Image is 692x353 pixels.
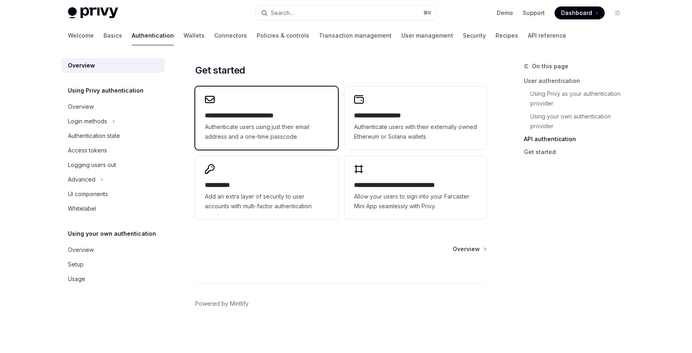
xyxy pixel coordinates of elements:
[68,245,94,255] div: Overview
[496,26,518,45] a: Recipes
[611,6,624,19] button: Toggle dark mode
[61,99,165,114] a: Overview
[68,274,85,284] div: Usage
[195,156,338,219] a: **** *****Add an extra layer of security to user accounts with multi-factor authentication.
[68,116,107,126] div: Login methods
[195,64,245,77] span: Get started
[344,87,487,150] a: **** **** **** ****Authenticate users with their externally owned Ethereum or Solana wallets.
[555,6,605,19] a: Dashboard
[530,110,631,133] a: Using your own authentication provider
[68,146,107,155] div: Access tokens
[61,272,165,286] a: Usage
[524,74,631,87] a: User authentication
[271,8,293,18] div: Search...
[255,6,437,20] button: Search...⌘K
[61,158,165,172] a: Logging users out
[61,187,165,201] a: UI components
[319,26,392,45] a: Transaction management
[524,133,631,146] a: API authentication
[532,61,568,71] span: On this page
[61,129,165,143] a: Authentication state
[453,245,486,253] a: Overview
[423,10,432,16] span: ⌘ K
[61,243,165,257] a: Overview
[68,204,96,213] div: Whitelabel
[205,122,328,142] span: Authenticate users using just their email address and a one-time passcode.
[68,7,118,19] img: light logo
[68,160,116,170] div: Logging users out
[68,26,94,45] a: Welcome
[354,192,477,211] span: Allow your users to sign into your Farcaster Mini App seamlessly with Privy.
[205,192,328,211] span: Add an extra layer of security to user accounts with multi-factor authentication.
[453,245,480,253] span: Overview
[523,9,545,17] a: Support
[61,143,165,158] a: Access tokens
[68,86,143,95] h5: Using Privy authentication
[497,9,513,17] a: Demo
[214,26,247,45] a: Connectors
[354,122,477,142] span: Authenticate users with their externally owned Ethereum or Solana wallets.
[401,26,453,45] a: User management
[61,257,165,272] a: Setup
[68,61,95,70] div: Overview
[68,189,108,199] div: UI components
[61,58,165,73] a: Overview
[184,26,205,45] a: Wallets
[103,26,122,45] a: Basics
[68,229,156,239] h5: Using your own authentication
[195,300,249,308] a: Powered by Mintlify
[257,26,309,45] a: Policies & controls
[528,26,566,45] a: API reference
[68,131,120,141] div: Authentication state
[561,9,592,17] span: Dashboard
[530,87,631,110] a: Using Privy as your authentication provider
[132,26,174,45] a: Authentication
[68,175,95,184] div: Advanced
[68,260,84,269] div: Setup
[524,146,631,159] a: Get started
[61,201,165,216] a: Whitelabel
[68,102,94,112] div: Overview
[463,26,486,45] a: Security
